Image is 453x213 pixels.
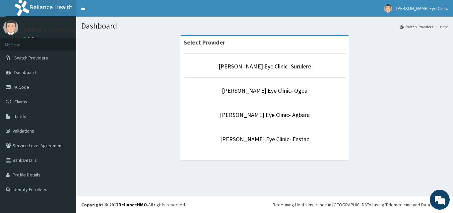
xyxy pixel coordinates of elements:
a: [PERSON_NAME] Eye Clinic- Surulere [219,62,311,70]
a: [PERSON_NAME] Eye Clinic- Agbara [220,111,310,119]
p: [PERSON_NAME] Eye Clinic [23,27,93,33]
a: Switch Providers [400,24,433,30]
h1: Dashboard [81,22,448,30]
li: Here [434,24,448,30]
strong: Copyright © 2017 . [81,202,148,208]
img: User Image [3,20,18,35]
span: Claims [14,99,27,105]
footer: All rights reserved. [76,196,453,213]
strong: Select Provider [184,39,225,46]
a: [PERSON_NAME] Eye Clinic- Ogba [222,87,307,94]
span: Switch Providers [14,55,48,61]
a: Online [23,36,39,41]
a: RelianceHMO [118,202,147,208]
img: User Image [384,4,392,13]
div: Redefining Heath Insurance in [GEOGRAPHIC_DATA] using Telemedicine and Data Science! [273,201,448,208]
a: [PERSON_NAME] Eye Clinic- Festac [220,135,309,143]
span: Tariffs [14,113,26,119]
span: Dashboard [14,69,36,75]
span: [PERSON_NAME] Eye Clinic [396,5,448,11]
